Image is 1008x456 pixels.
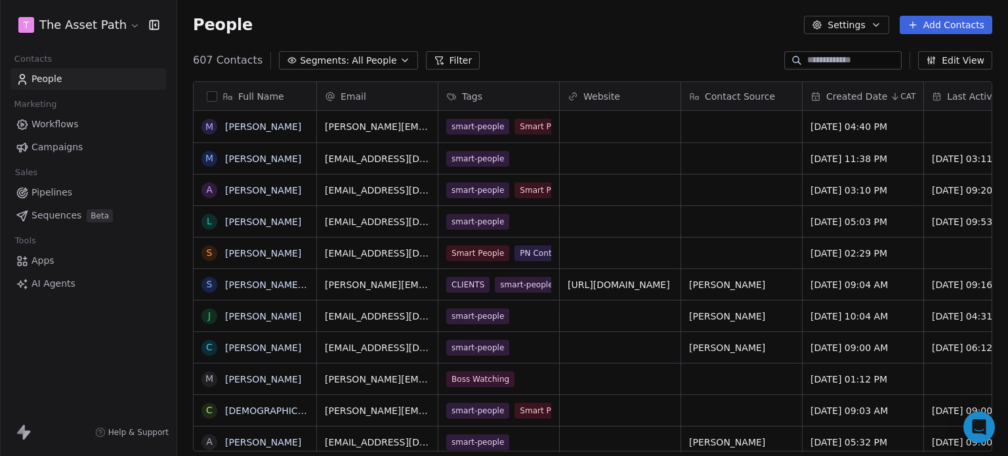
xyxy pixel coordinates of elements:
span: smart-people [495,277,558,293]
span: People [193,15,253,35]
span: [PERSON_NAME] [689,278,794,291]
a: [URL][DOMAIN_NAME] [568,280,670,290]
a: [PERSON_NAME] [225,342,301,353]
span: Tools [9,231,41,251]
span: [DATE] 05:03 PM [810,215,915,228]
button: Settings [804,16,889,34]
span: The Asset Path [39,16,127,33]
span: Campaigns [31,140,83,154]
span: Marketing [9,94,62,114]
span: smart-people [446,151,509,167]
span: [DATE] 04:40 PM [810,120,915,133]
a: [PERSON_NAME] [225,374,301,384]
a: [PERSON_NAME] [225,437,301,447]
a: Workflows [10,114,166,135]
a: [PERSON_NAME] [PERSON_NAME] [225,280,381,290]
div: Tags [438,82,559,110]
div: Open Intercom Messenger [963,411,995,443]
a: People [10,68,166,90]
span: Workflows [31,117,79,131]
span: [DATE] 10:04 AM [810,310,915,323]
a: [PERSON_NAME] [225,154,301,164]
span: Contacts [9,49,58,69]
span: Contact Source [705,90,775,103]
span: Email [341,90,366,103]
div: A [206,435,213,449]
span: smart-people [446,340,509,356]
span: Apps [31,254,54,268]
span: Full Name [238,90,284,103]
span: [PERSON_NAME] [689,310,794,323]
div: C [206,341,213,354]
span: T [24,18,30,31]
span: Pipelines [31,186,72,199]
span: [PERSON_NAME][EMAIL_ADDRESS][PERSON_NAME][DOMAIN_NAME] [325,373,430,386]
div: A [206,183,213,197]
div: Created DateCAT [803,82,923,110]
a: [PERSON_NAME] [225,311,301,321]
div: Website [560,82,681,110]
span: [PERSON_NAME][EMAIL_ADDRESS][DOMAIN_NAME] [325,404,430,417]
a: AI Agents [10,273,166,295]
span: CLIENTS [446,277,490,293]
span: Created Date [826,90,887,103]
a: Help & Support [95,427,169,438]
div: Email [317,82,438,110]
span: [DATE] 09:03 AM [810,404,915,417]
span: [DATE] 09:00 AM [810,341,915,354]
span: [PERSON_NAME] [689,341,794,354]
a: [PERSON_NAME] [225,217,301,227]
a: [PERSON_NAME] [225,185,301,196]
span: PN Contributors 1 [514,245,595,261]
span: All People [352,54,396,68]
span: [DATE] 09:04 AM [810,278,915,291]
div: L [207,215,212,228]
span: Boss Watching [446,371,514,387]
span: People [31,72,62,86]
span: Smart People [446,245,509,261]
span: Segments: [300,54,349,68]
div: S [207,246,213,260]
a: Campaigns [10,136,166,158]
span: CAT [900,91,915,102]
span: [EMAIL_ADDRESS][DOMAIN_NAME] [325,247,430,260]
span: smart-people [446,214,509,230]
span: Website [583,90,620,103]
span: smart-people [446,308,509,324]
span: [EMAIL_ADDRESS][DOMAIN_NAME] [325,341,430,354]
div: S [207,278,213,291]
span: [DATE] 02:29 PM [810,247,915,260]
a: Apps [10,250,166,272]
a: [PERSON_NAME] [225,248,301,259]
button: TThe Asset Path [16,14,140,36]
div: Contact Source [681,82,802,110]
span: [PERSON_NAME][EMAIL_ADDRESS][DOMAIN_NAME] [325,278,430,291]
span: [DATE] 05:32 PM [810,436,915,449]
a: Pipelines [10,182,166,203]
span: 607 Contacts [193,52,262,68]
div: M [205,120,213,134]
span: smart-people [446,403,509,419]
div: Full Name [194,82,316,110]
span: Smart People [514,182,577,198]
span: [PERSON_NAME][EMAIL_ADDRESS][DOMAIN_NAME] [325,120,430,133]
span: [DATE] 01:12 PM [810,373,915,386]
span: [EMAIL_ADDRESS][DOMAIN_NAME] [325,215,430,228]
span: Smart People [514,119,577,135]
div: grid [194,111,317,452]
span: Beta [87,209,113,222]
span: [EMAIL_ADDRESS][DOMAIN_NAME] [325,436,430,449]
span: [EMAIL_ADDRESS][DOMAIN_NAME] [325,152,430,165]
span: AI Agents [31,277,75,291]
span: [EMAIL_ADDRESS][DOMAIN_NAME] [325,184,430,197]
span: smart-people [446,434,509,450]
button: Edit View [918,51,992,70]
span: Help & Support [108,427,169,438]
span: Tags [462,90,482,103]
div: M [205,152,213,165]
div: C [206,404,213,417]
span: [DATE] 11:38 PM [810,152,915,165]
span: Sequences [31,209,81,222]
a: [PERSON_NAME] [225,121,301,132]
a: SequencesBeta [10,205,166,226]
